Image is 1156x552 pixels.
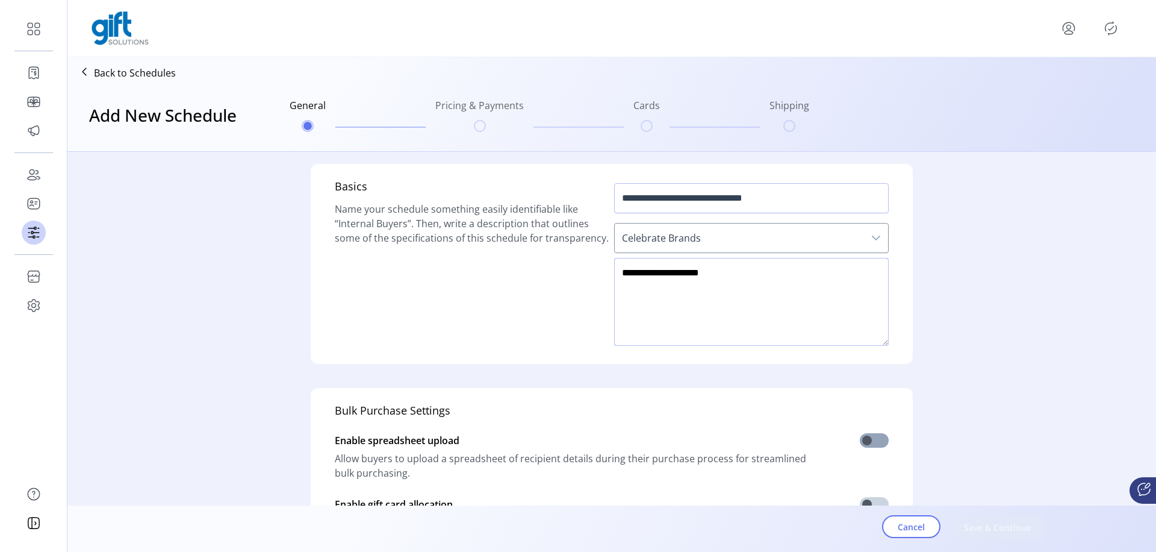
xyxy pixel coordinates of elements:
span: Enable spreadsheet upload [335,433,459,448]
h3: Add New Schedule [89,102,237,128]
span: Allow buyers to upload a spreadsheet of recipient details during their purchase process for strea... [335,451,816,480]
span: Name your schedule something easily identifiable like “Internal Buyers”. Then, write a descriptio... [335,202,609,245]
img: logo [92,11,149,45]
span: Cancel [898,521,925,533]
button: Cancel [882,515,940,538]
button: menu [1059,19,1078,38]
span: Celebrate Brands [615,224,864,252]
h5: Basics [335,178,609,202]
div: dropdown trigger [864,224,888,252]
h6: General [290,98,326,120]
span: Enable gift card allocation [335,497,453,512]
h5: Bulk Purchase Settings [335,403,450,426]
p: Back to Schedules [94,66,176,80]
button: Publisher Panel [1101,19,1120,38]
